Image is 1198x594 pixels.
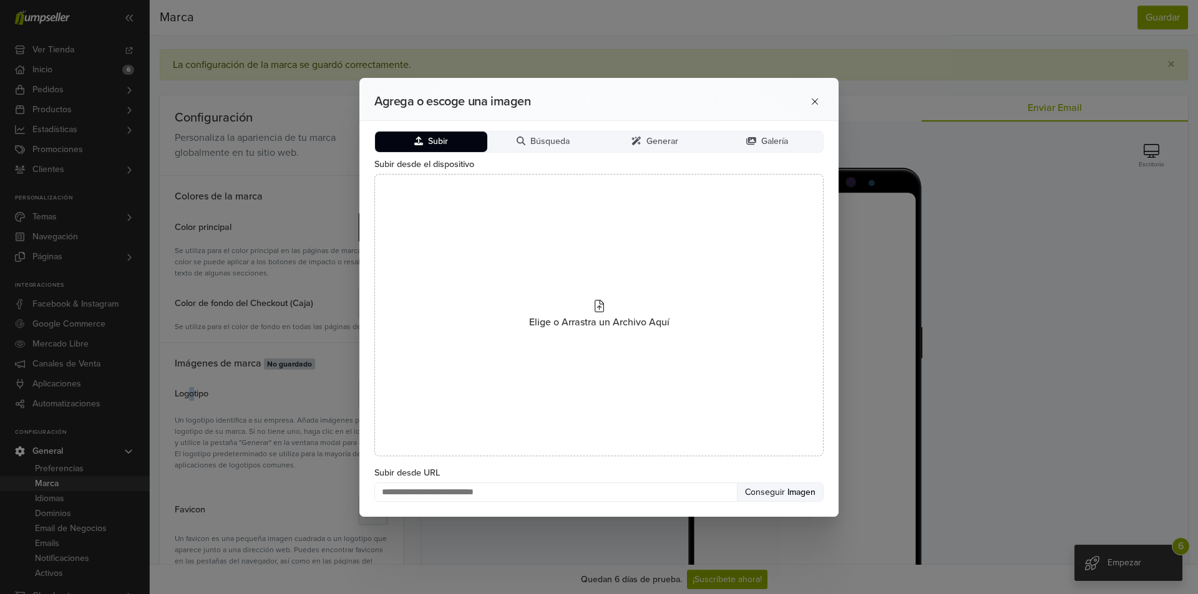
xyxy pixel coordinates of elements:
[599,132,711,152] button: Generar
[375,132,487,152] button: Subir
[374,466,824,480] label: Subir desde URL
[487,132,600,152] button: Búsqueda
[374,94,756,109] h2: Agrega o escoge una imagen
[529,315,670,330] span: Elige o Arrastra un Archivo Aquí
[785,487,816,497] span: Imagen
[711,132,824,152] button: Galería
[737,482,824,502] button: Conseguir Imagen
[646,137,678,147] span: Generar
[761,137,788,147] span: Galería
[374,158,824,171] label: Subir desde el dispositivo
[530,137,570,147] span: Búsqueda
[428,137,448,147] span: Subir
